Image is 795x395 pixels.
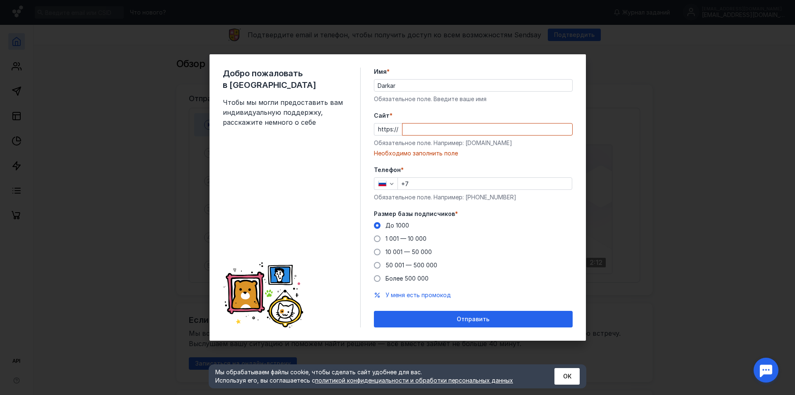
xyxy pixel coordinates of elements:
span: 1 001 — 10 000 [385,235,426,242]
span: Телефон [374,166,401,174]
div: Обязательное поле. Введите ваше имя [374,95,573,103]
span: Cайт [374,111,390,120]
span: Более 500 000 [385,275,429,282]
div: Мы обрабатываем файлы cookie, чтобы сделать сайт удобнее для вас. Используя его, вы соглашаетесь c [215,368,534,385]
span: Добро пожаловать в [GEOGRAPHIC_DATA] [223,68,347,91]
span: Имя [374,68,387,76]
a: политикой конфиденциальности и обработки персональных данных [315,377,513,384]
button: У меня есть промокод [385,291,451,299]
span: 10 001 — 50 000 [385,248,432,255]
span: У меня есть промокод [385,291,451,298]
span: Отправить [457,316,489,323]
span: До 1000 [385,222,409,229]
span: 50 001 — 500 000 [385,262,437,269]
span: Чтобы мы могли предоставить вам индивидуальную поддержку, расскажите немного о себе [223,97,347,127]
div: Обязательное поле. Например: [PHONE_NUMBER] [374,193,573,201]
div: Необходимо заполнить поле [374,149,573,158]
button: ОК [554,368,580,385]
button: Отправить [374,311,573,327]
div: Обязательное поле. Например: [DOMAIN_NAME] [374,139,573,147]
span: Размер базы подписчиков [374,210,455,218]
